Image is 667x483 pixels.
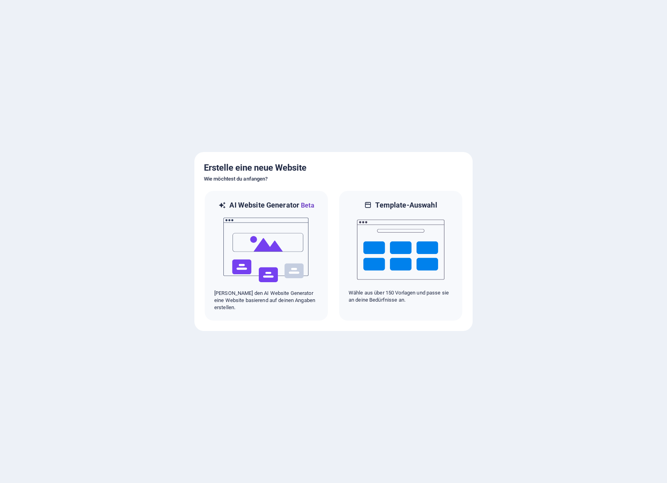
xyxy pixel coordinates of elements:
h6: Template-Auswahl [375,200,437,210]
div: AI Website GeneratorBetaai[PERSON_NAME] den AI Website Generator eine Website basierend auf deine... [204,190,329,321]
h6: Wie möchtest du anfangen? [204,174,463,184]
div: Template-AuswahlWähle aus über 150 Vorlagen und passe sie an deine Bedürfnisse an. [338,190,463,321]
p: [PERSON_NAME] den AI Website Generator eine Website basierend auf deinen Angaben erstellen. [214,290,318,311]
span: Beta [299,202,314,209]
h6: AI Website Generator [229,200,314,210]
h5: Erstelle eine neue Website [204,162,463,174]
p: Wähle aus über 150 Vorlagen und passe sie an deine Bedürfnisse an. [349,289,453,304]
img: ai [223,210,310,290]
